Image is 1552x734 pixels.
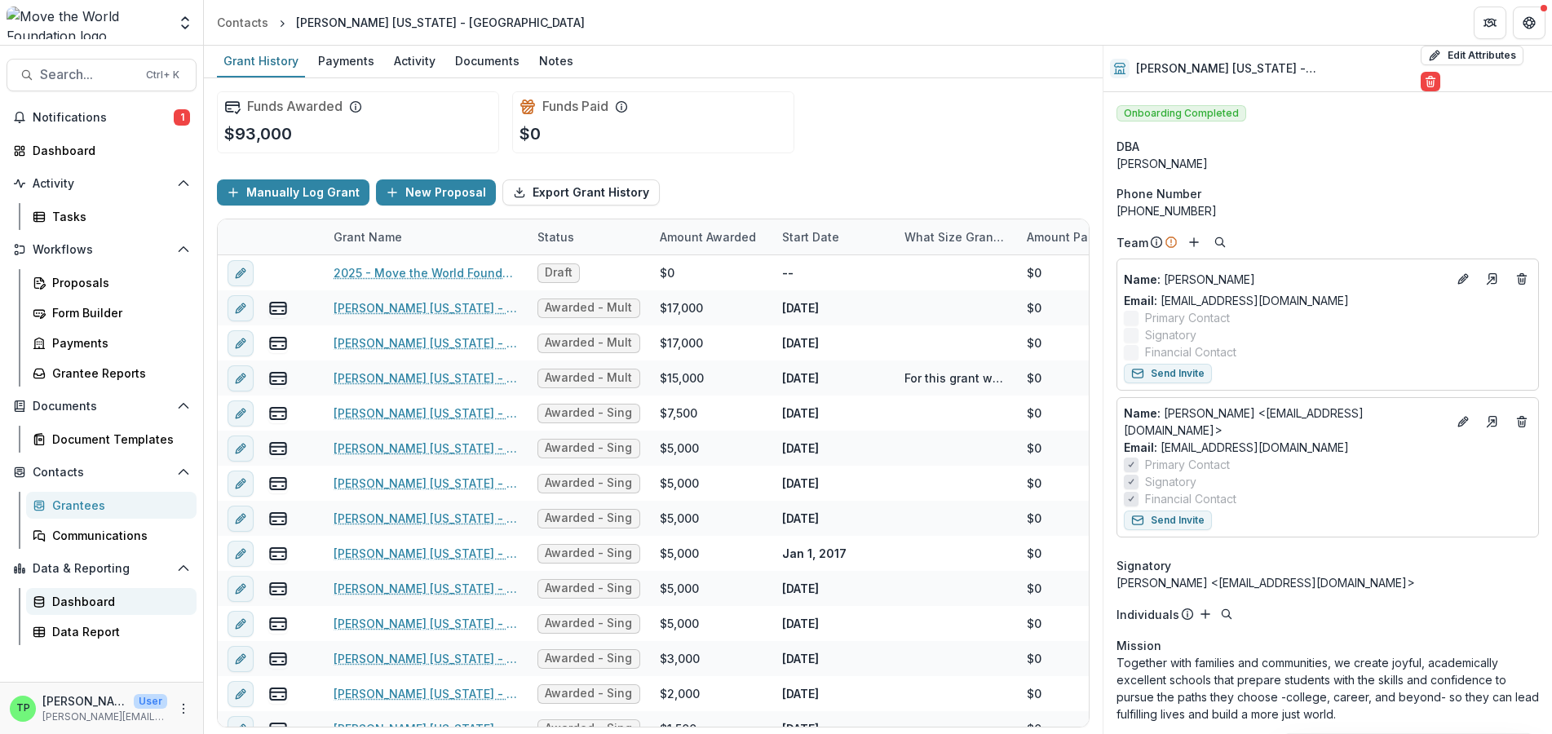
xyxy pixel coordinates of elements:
div: Data Report [52,623,183,640]
span: Search... [40,67,136,82]
span: Data & Reporting [33,562,170,576]
button: Search... [7,59,197,91]
span: Awarded - Multi Year [545,336,633,350]
span: Draft [545,266,573,280]
button: Search [1217,604,1236,624]
button: edit [228,330,254,356]
span: Awarded - Single Year [545,581,633,595]
div: Notes [533,49,580,73]
span: Awarded - Multi Year [545,371,633,385]
div: Payments [312,49,381,73]
a: Dashboard [26,588,197,615]
div: [PERSON_NAME] <[EMAIL_ADDRESS][DOMAIN_NAME]> [1116,574,1539,591]
button: view-payments [268,684,288,704]
span: Phone Number [1116,185,1201,202]
a: 2025 - Move the World Foundation - 2025 Grant Interest Form [334,264,518,281]
p: Individuals [1116,606,1179,623]
span: Awarded - Single Year [545,441,633,455]
button: edit [228,541,254,567]
a: [PERSON_NAME] [US_STATE] - [GEOGRAPHIC_DATA] - 2021 [334,405,518,422]
a: [PERSON_NAME] [US_STATE] - [GEOGRAPHIC_DATA] - 2018 [334,510,518,527]
div: Document Templates [52,431,183,448]
div: Status [528,228,584,245]
span: Financial Contact [1145,490,1236,507]
span: Mission [1116,637,1161,654]
div: For this grant we are requesting the second tier of funding, $10,000. We hope to have consistent ... [904,369,1007,387]
p: [PERSON_NAME] [42,692,127,710]
button: Manually Log Grant [217,179,369,206]
div: Amount Awarded [650,219,772,254]
div: $0 [1027,475,1041,492]
button: view-payments [268,334,288,353]
button: view-payments [268,614,288,634]
button: view-payments [268,544,288,564]
div: Contacts [217,14,268,31]
div: $0 [1027,615,1041,632]
div: $5,000 [660,475,699,492]
p: [DATE] [782,440,819,457]
span: Primary Contact [1145,309,1230,326]
button: edit [228,646,254,672]
a: Grantees [26,492,197,519]
div: $0 [1027,334,1041,352]
button: Edit Attributes [1421,46,1523,65]
a: Activity [387,46,442,77]
a: Form Builder [26,299,197,326]
p: [DATE] [782,650,819,667]
p: [DATE] [782,334,819,352]
button: view-payments [268,439,288,458]
a: [PERSON_NAME] [US_STATE] - [PERSON_NAME] - 2017 [334,545,518,562]
span: Financial Contact [1145,343,1236,360]
button: Edit [1453,269,1473,289]
button: Open entity switcher [174,7,197,39]
p: [DATE] [782,685,819,702]
h2: Funds Awarded [247,99,343,114]
button: view-payments [268,649,288,669]
div: $0 [1027,369,1041,387]
h2: [PERSON_NAME] [US_STATE] - [GEOGRAPHIC_DATA] [1136,62,1414,76]
p: -- [782,264,794,281]
span: Signatory [1145,326,1196,343]
div: Start Date [772,228,849,245]
a: Name: [PERSON_NAME] <[EMAIL_ADDRESS][DOMAIN_NAME]> [1124,405,1447,439]
button: edit [228,576,254,602]
span: Signatory [1116,557,1171,574]
div: Grant Name [324,219,528,254]
a: [PERSON_NAME] [US_STATE] - [PERSON_NAME] - 2016 [334,580,518,597]
div: $17,000 [660,334,703,352]
div: $5,000 [660,580,699,597]
div: Amount Paid [1017,219,1139,254]
div: $0 [1027,299,1041,316]
button: Open Workflows [7,237,197,263]
button: edit [228,365,254,391]
a: [PERSON_NAME] [US_STATE] - [PERSON_NAME] - 2023 (2/3) [334,334,518,352]
span: Awarded - Single Year [545,476,633,490]
span: 1 [174,109,190,126]
div: $0 [1027,580,1041,597]
div: Form Builder [52,304,183,321]
a: [PERSON_NAME] [US_STATE] - [PERSON_NAME] - 2014 [334,650,518,667]
div: Ctrl + K [143,66,183,84]
p: [DATE] [782,615,819,632]
p: User [134,694,167,709]
span: Contacts [33,466,170,480]
div: $17,000 [660,299,703,316]
a: Go to contact [1479,266,1506,292]
button: view-payments [268,509,288,528]
div: Amount Awarded [650,228,766,245]
span: Email: [1124,440,1157,454]
span: Notifications [33,111,174,125]
p: [PERSON_NAME][EMAIL_ADDRESS][DOMAIN_NAME] [42,710,167,724]
a: Grantee Reports [26,360,197,387]
button: More [174,699,193,719]
a: Tasks [26,203,197,230]
span: Name : [1124,406,1161,420]
h2: Funds Paid [542,99,608,114]
button: Open Activity [7,170,197,197]
div: $15,000 [660,369,704,387]
div: $5,000 [660,545,699,562]
div: What size grant tier are you requesting? (Feel free to explain what you'd be able to accomplish w... [895,228,1017,245]
div: Status [528,219,650,254]
p: Together with families and communities, we create joyful, academically excellent schools that pre... [1116,654,1539,723]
